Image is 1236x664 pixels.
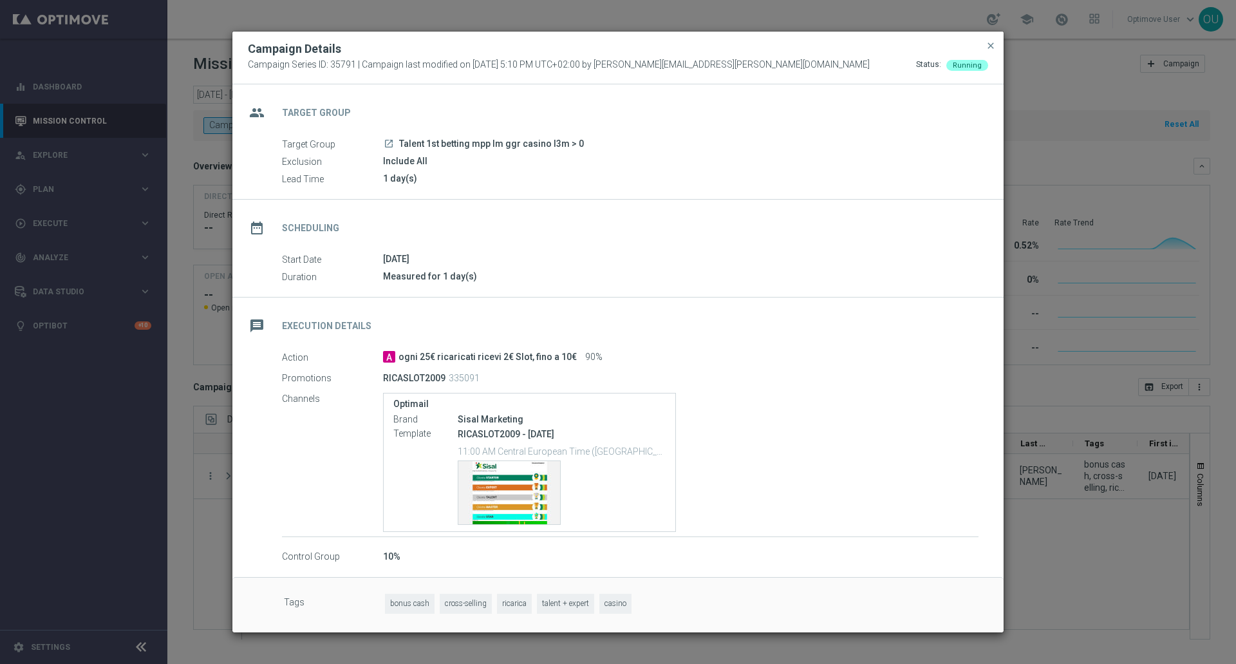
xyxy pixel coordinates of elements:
[383,550,979,563] div: 10%
[282,320,371,332] h2: Execution Details
[537,594,594,614] span: talent + expert
[282,254,383,265] label: Start Date
[946,59,988,70] colored-tag: Running
[383,351,395,363] span: A
[440,594,492,614] span: cross-selling
[383,252,979,265] div: [DATE]
[282,107,351,119] h2: Target Group
[953,61,982,70] span: Running
[248,41,341,57] h2: Campaign Details
[282,551,383,563] label: Control Group
[399,138,584,150] span: Talent 1st betting mpp lm ggr casino l3m > 0
[282,352,383,363] label: Action
[245,314,268,337] i: message
[458,444,666,457] p: 11:00 AM Central European Time ([GEOGRAPHIC_DATA]) (UTC +02:00)
[393,428,458,440] label: Template
[458,428,666,440] p: RICASLOT2009 - [DATE]
[248,59,870,71] span: Campaign Series ID: 35791 | Campaign last modified on [DATE] 5:10 PM UTC+02:00 by [PERSON_NAME][E...
[383,138,395,150] a: launch
[282,156,383,167] label: Exclusion
[282,138,383,150] label: Target Group
[393,399,666,410] label: Optimail
[282,222,339,234] h2: Scheduling
[282,393,383,404] label: Channels
[599,594,632,614] span: casino
[245,101,268,124] i: group
[383,155,979,167] div: Include All
[245,216,268,240] i: date_range
[282,173,383,185] label: Lead Time
[385,594,435,614] span: bonus cash
[383,372,445,384] p: RICASLOT2009
[284,594,385,614] label: Tags
[458,413,666,426] div: Sisal Marketing
[393,414,458,426] label: Brand
[449,372,480,384] p: 335091
[282,372,383,384] label: Promotions
[383,270,979,283] div: Measured for 1 day(s)
[383,172,979,185] div: 1 day(s)
[384,138,394,149] i: launch
[986,41,996,51] span: close
[497,594,532,614] span: ricarica
[398,352,577,363] span: ogni 25€ ricaricati ricevi 2€ Slot, fino a 10€
[282,271,383,283] label: Duration
[916,59,941,71] div: Status:
[585,352,603,363] span: 90%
